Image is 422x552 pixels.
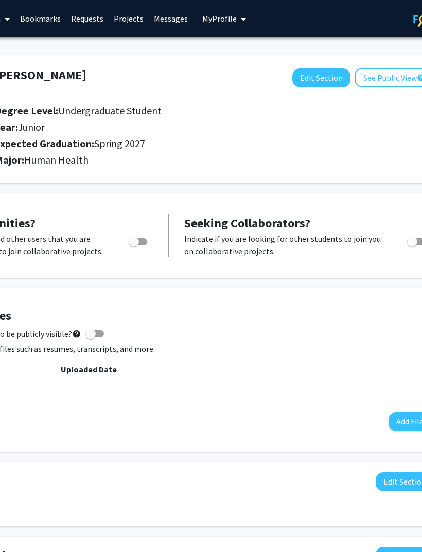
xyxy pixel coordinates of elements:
[203,13,237,24] span: My Profile
[61,364,117,375] b: Uploaded Date
[8,506,44,544] iframe: Chat
[15,1,66,37] a: Bookmarks
[66,1,109,37] a: Requests
[149,1,194,37] a: Messages
[185,233,388,257] p: Indicate if you are looking for other students to join you on collaborative projects.
[59,104,162,117] span: Undergraduate Student
[109,1,149,37] a: Projects
[19,120,45,133] span: Junior
[25,153,89,166] span: Human Health
[73,328,82,340] mat-icon: help
[185,215,311,231] span: Seeking Collaborators?
[293,68,351,87] button: Edit Section
[95,137,146,150] span: Spring 2027
[125,233,153,248] div: Toggle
